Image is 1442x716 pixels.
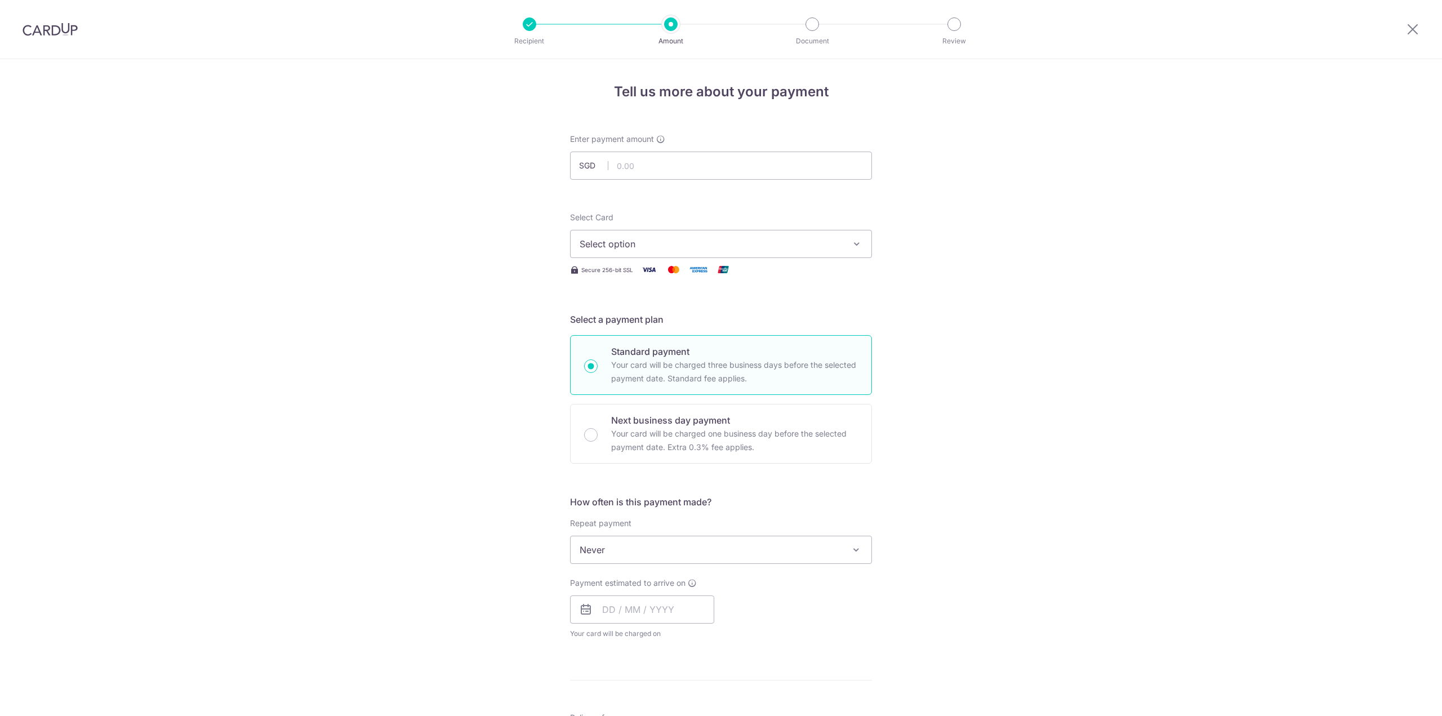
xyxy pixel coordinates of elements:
[570,628,714,639] span: Your card will be charged on
[570,230,872,258] button: Select option
[570,595,714,624] input: DD / MM / YYYY
[611,345,858,358] p: Standard payment
[580,237,842,251] span: Select option
[638,263,660,277] img: Visa
[771,35,854,47] p: Document
[570,495,872,509] h5: How often is this payment made?
[611,413,858,427] p: Next business day payment
[570,536,872,564] span: Never
[581,265,633,274] span: Secure 256-bit SSL
[570,313,872,326] h5: Select a payment plan
[570,82,872,102] h4: Tell us more about your payment
[570,577,686,589] span: Payment estimated to arrive on
[611,427,858,454] p: Your card will be charged one business day before the selected payment date. Extra 0.3% fee applies.
[571,536,871,563] span: Never
[570,134,654,145] span: Enter payment amount
[570,152,872,180] input: 0.00
[579,160,608,171] span: SGD
[611,358,858,385] p: Your card will be charged three business days before the selected payment date. Standard fee appl...
[629,35,713,47] p: Amount
[23,23,78,36] img: CardUp
[913,35,996,47] p: Review
[662,263,685,277] img: Mastercard
[712,263,735,277] img: Union Pay
[488,35,571,47] p: Recipient
[1370,682,1431,710] iframe: Opens a widget where you can find more information
[570,212,613,222] span: translation missing: en.payables.payment_networks.credit_card.summary.labels.select_card
[687,263,710,277] img: American Express
[570,518,631,529] label: Repeat payment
